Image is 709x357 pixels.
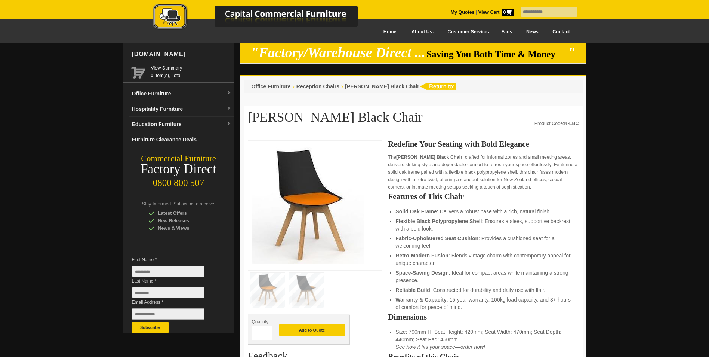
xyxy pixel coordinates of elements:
[395,296,571,311] li: : 15-year warranty, 100kg load capacity, and 3+ hours of comfort for peace of mind.
[132,287,204,298] input: Last Name *
[132,322,169,333] button: Subscribe
[149,210,220,217] div: Latest Offers
[129,101,234,117] a: Hospitality Furnituredropdown
[227,91,231,95] img: dropdown
[129,86,234,101] a: Office Furnituredropdown
[395,252,571,267] li: : Blends vintage charm with contemporary appeal for unique character.
[132,277,216,285] span: Last Name *
[439,24,494,40] a: Customer Service
[142,201,171,207] span: Stay Informed
[252,319,270,324] span: Quantity:
[123,174,234,188] div: 0800 800 507
[395,218,482,224] strong: Flexible Black Polypropylene Shell
[132,266,204,277] input: First Name *
[395,269,571,284] li: : Ideal for compact areas while maintaining a strong presence.
[388,193,579,200] h2: Features of This Chair
[132,4,394,31] img: Capital Commercial Furniture Logo
[545,24,577,40] a: Contact
[149,217,220,225] div: New Releases
[519,24,545,40] a: News
[426,49,567,59] span: Saving You Both Time & Money
[395,235,571,250] li: : Provides a cushioned seat for a welcoming feel.
[149,225,220,232] div: News & Views
[395,286,571,294] li: : Constructed for durability and daily use with flair.
[293,83,295,90] li: ›
[173,201,215,207] span: Subscribe to receive:
[396,155,462,160] strong: [PERSON_NAME] Black Chair
[251,45,425,60] em: "Factory/Warehouse Direct ...
[395,297,446,303] strong: Warranty & Capacity
[419,83,456,90] img: return to
[129,43,234,65] div: [DOMAIN_NAME]
[477,10,513,15] a: View Cart0
[248,110,579,129] h1: [PERSON_NAME] Black Chair
[123,164,234,174] div: Factory Direct
[227,122,231,126] img: dropdown
[129,132,234,147] a: Furniture Clearance Deals
[132,299,216,306] span: Email Address *
[568,45,576,60] em: "
[395,217,571,232] li: : Ensures a sleek, supportive backrest with a bold look.
[279,324,345,336] button: Add to Quote
[564,121,579,126] strong: K-LBC
[388,313,579,321] h2: Dimensions
[345,83,419,89] a: [PERSON_NAME] Black Chair
[252,144,364,264] img: Luna Black Chair
[395,208,437,214] strong: Solid Oak Frame
[395,270,448,276] strong: Space-Saving Design
[395,253,448,259] strong: Retro-Modern Fusion
[395,328,571,351] li: Size: 790mm H; Seat Height: 420mm; Seat Width: 470mm; Seat Depth: 440mm; Seat Pad: 450mm
[451,10,475,15] a: My Quotes
[388,140,579,148] h2: Redefine Your Seating with Bold Elegance
[341,83,343,90] li: ›
[227,106,231,111] img: dropdown
[129,117,234,132] a: Education Furnituredropdown
[252,83,291,89] a: Office Furniture
[478,10,514,15] strong: View Cart
[494,24,520,40] a: Faqs
[395,208,571,215] li: : Delivers a robust base with a rich, natural finish.
[502,9,514,16] span: 0
[123,153,234,164] div: Commercial Furniture
[395,287,430,293] strong: Reliable Build
[132,256,216,263] span: First Name *
[132,308,204,320] input: Email Address *
[395,344,485,350] em: See how it fits your space—order now!
[403,24,439,40] a: About Us
[534,120,579,127] div: Product Code:
[151,64,231,72] a: View Summary
[132,4,394,33] a: Capital Commercial Furniture Logo
[395,235,478,241] strong: Fabric-Upholstered Seat Cushion
[296,83,339,89] a: Reception Chairs
[388,153,579,191] p: The , crafted for informal zones and small meeting areas, delivers striking style and dependable ...
[151,64,231,78] span: 0 item(s), Total:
